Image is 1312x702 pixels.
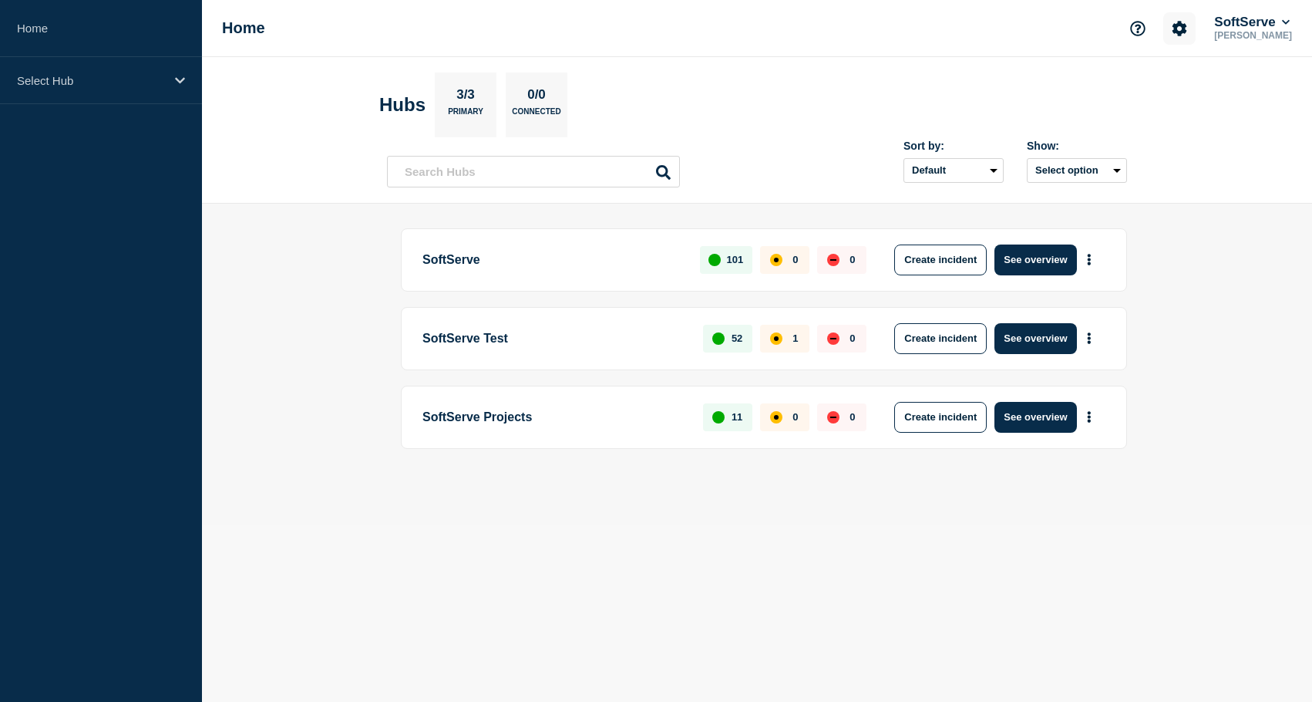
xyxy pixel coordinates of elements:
[994,245,1076,275] button: See overview
[827,254,839,266] div: down
[451,87,481,107] p: 3/3
[1079,403,1099,431] button: More actions
[849,254,855,265] p: 0
[903,158,1004,183] select: Sort by
[1079,245,1099,274] button: More actions
[1027,158,1127,183] button: Select option
[770,254,782,266] div: affected
[379,94,426,116] h2: Hubs
[994,323,1076,354] button: See overview
[727,254,744,265] p: 101
[732,332,742,344] p: 52
[17,74,165,87] p: Select Hub
[894,323,987,354] button: Create incident
[712,332,725,345] div: up
[422,245,682,275] p: SoftServe
[792,332,798,344] p: 1
[732,411,742,423] p: 11
[849,332,855,344] p: 0
[222,19,265,37] h1: Home
[1079,324,1099,353] button: More actions
[770,332,782,345] div: affected
[894,245,987,275] button: Create incident
[1163,12,1196,45] button: Account settings
[792,254,798,265] p: 0
[708,254,721,266] div: up
[770,411,782,424] div: affected
[712,411,725,424] div: up
[1211,30,1295,41] p: [PERSON_NAME]
[903,140,1004,152] div: Sort by:
[1122,12,1154,45] button: Support
[849,411,855,423] p: 0
[422,402,685,433] p: SoftServe Projects
[448,107,483,123] p: Primary
[387,156,680,187] input: Search Hubs
[1027,140,1127,152] div: Show:
[1211,15,1293,30] button: SoftServe
[522,87,552,107] p: 0/0
[827,411,839,424] div: down
[827,332,839,345] div: down
[994,402,1076,433] button: See overview
[894,402,987,433] button: Create incident
[512,107,560,123] p: Connected
[792,411,798,423] p: 0
[422,323,685,354] p: SoftServe Test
